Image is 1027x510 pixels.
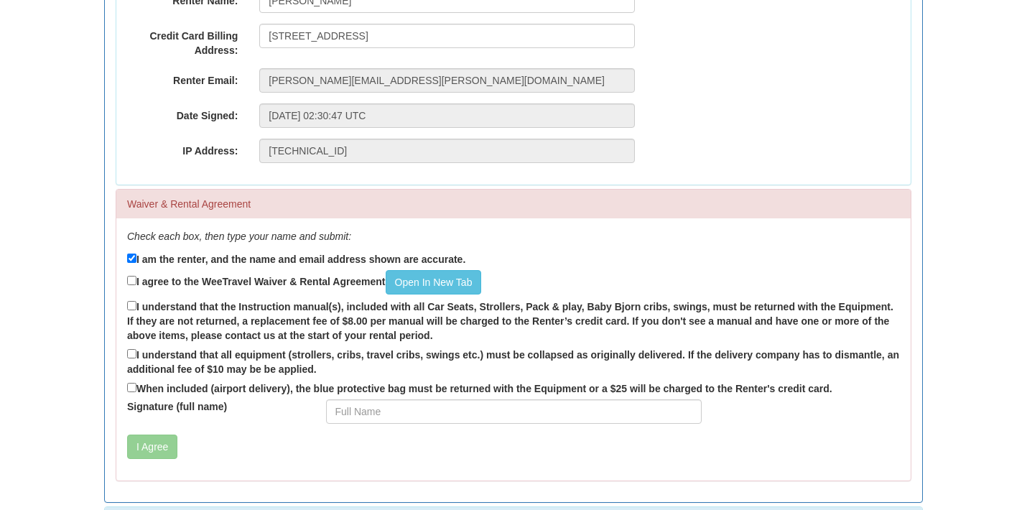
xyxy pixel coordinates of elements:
[326,399,702,424] input: Full Name
[116,103,248,123] label: Date Signed:
[116,68,248,88] label: Renter Email:
[116,139,248,158] label: IP Address:
[127,254,136,263] input: I am the renter, and the name and email address shown are accurate.
[127,349,136,358] input: I understand that all equipment (strollers, cribs, travel cribs, swings etc.) must be collapsed a...
[127,301,136,310] input: I understand that the Instruction manual(s), included with all Car Seats, Strollers, Pack & play,...
[116,24,248,57] label: Credit Card Billing Address:
[116,399,315,414] label: Signature (full name)
[127,270,481,295] label: I agree to the WeeTravel Waiver & Rental Agreement
[127,276,136,285] input: I agree to the WeeTravel Waiver & Rental AgreementOpen In New Tab
[127,251,465,266] label: I am the renter, and the name and email address shown are accurate.
[127,383,136,392] input: When included (airport delivery), the blue protective bag must be returned with the Equipment or ...
[127,231,351,242] em: Check each box, then type your name and submit:
[116,190,911,218] div: Waiver & Rental Agreement
[127,346,900,376] label: I understand that all equipment (strollers, cribs, travel cribs, swings etc.) must be collapsed a...
[127,435,177,459] button: I Agree
[386,270,482,295] a: Open In New Tab
[127,298,900,343] label: I understand that the Instruction manual(s), included with all Car Seats, Strollers, Pack & play,...
[127,380,832,396] label: When included (airport delivery), the blue protective bag must be returned with the Equipment or ...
